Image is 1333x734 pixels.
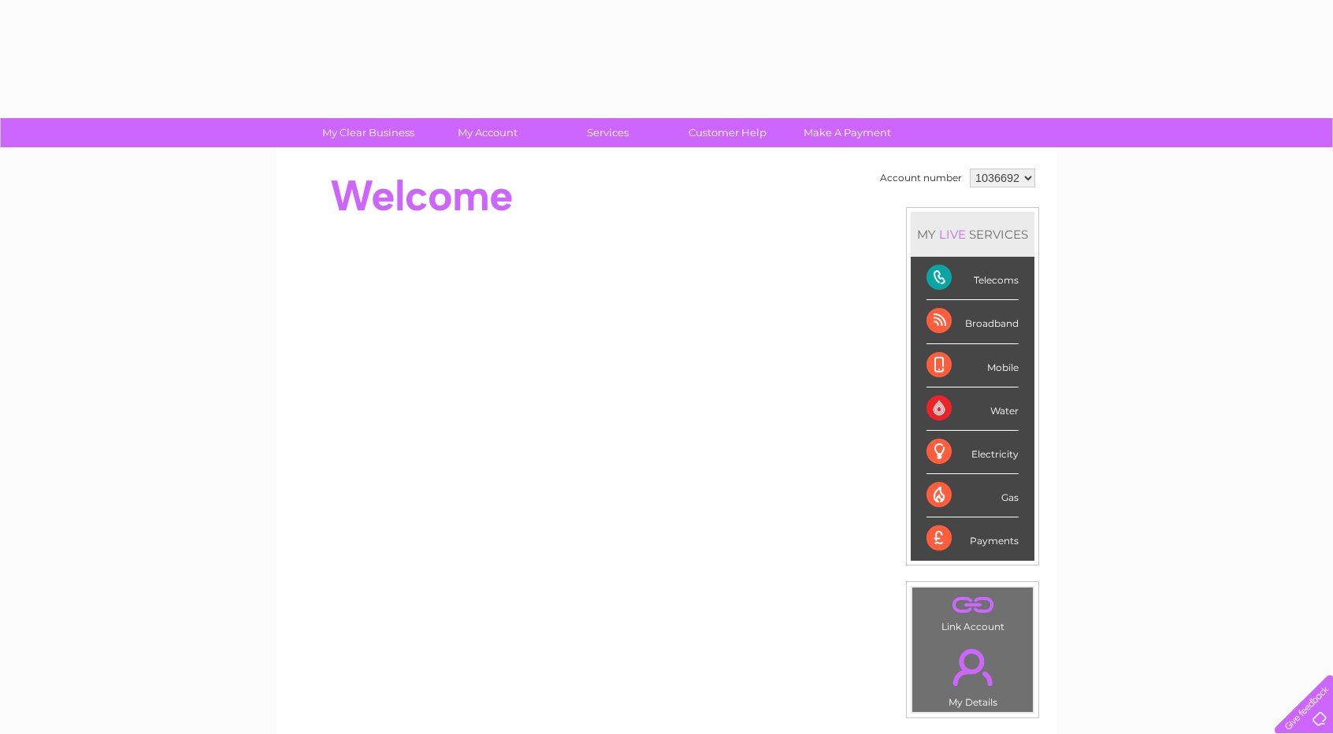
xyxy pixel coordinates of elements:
[876,165,966,191] td: Account number
[916,591,1029,619] a: .
[912,587,1034,636] td: Link Account
[782,118,912,147] a: Make A Payment
[916,639,1029,695] a: .
[543,118,673,147] a: Services
[911,212,1034,257] div: MY SERVICES
[926,300,1019,343] div: Broadband
[926,517,1019,560] div: Payments
[663,118,793,147] a: Customer Help
[926,474,1019,517] div: Gas
[912,636,1034,713] td: My Details
[936,227,969,242] div: LIVE
[303,118,433,147] a: My Clear Business
[926,387,1019,431] div: Water
[926,257,1019,300] div: Telecoms
[926,344,1019,387] div: Mobile
[926,431,1019,474] div: Electricity
[423,118,553,147] a: My Account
